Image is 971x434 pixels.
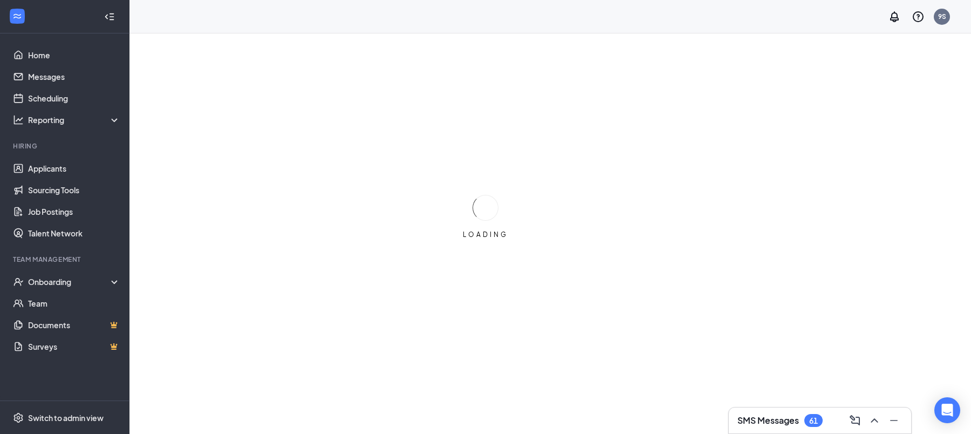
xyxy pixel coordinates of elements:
div: Team Management [13,255,118,264]
a: Scheduling [28,87,120,109]
div: Switch to admin view [28,412,104,423]
svg: Settings [13,412,24,423]
div: Onboarding [28,276,111,287]
svg: Minimize [887,414,900,427]
svg: WorkstreamLogo [12,11,23,22]
div: Open Intercom Messenger [934,397,960,423]
svg: Collapse [104,11,115,22]
a: Messages [28,66,120,87]
a: Talent Network [28,222,120,244]
h3: SMS Messages [737,415,799,426]
svg: ChevronUp [868,414,881,427]
div: Hiring [13,141,118,151]
a: Applicants [28,158,120,179]
svg: UserCheck [13,276,24,287]
a: Sourcing Tools [28,179,120,201]
svg: ComposeMessage [849,414,861,427]
div: 61 [809,416,818,425]
div: Reporting [28,114,121,125]
div: LOADING [459,230,512,239]
button: Minimize [885,412,902,429]
a: DocumentsCrown [28,314,120,336]
a: Team [28,293,120,314]
div: 9S [938,12,946,21]
svg: Analysis [13,114,24,125]
a: Home [28,44,120,66]
a: SurveysCrown [28,336,120,357]
svg: Notifications [888,10,901,23]
button: ChevronUp [866,412,883,429]
a: Job Postings [28,201,120,222]
svg: QuestionInfo [912,10,925,23]
button: ComposeMessage [846,412,864,429]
